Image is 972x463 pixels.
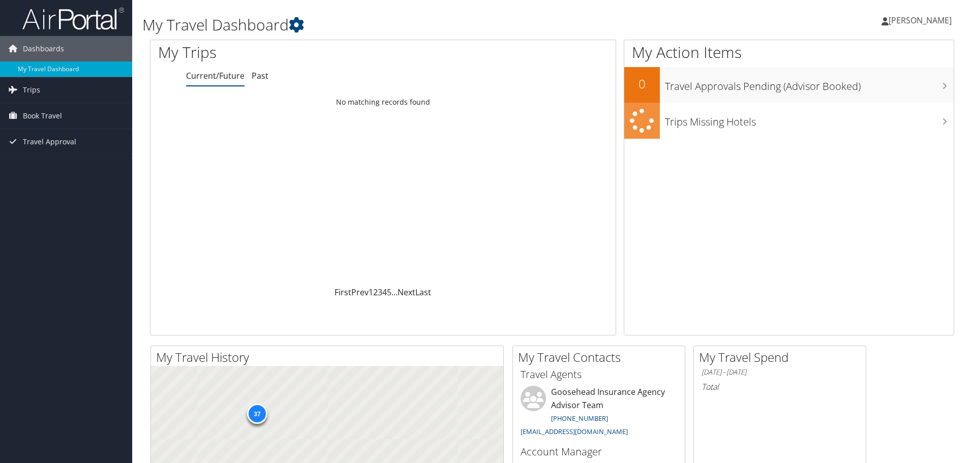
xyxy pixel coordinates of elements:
[665,74,954,94] h3: Travel Approvals Pending (Advisor Booked)
[247,404,267,424] div: 37
[373,287,378,298] a: 2
[351,287,369,298] a: Prev
[23,77,40,103] span: Trips
[882,5,962,36] a: [PERSON_NAME]
[889,15,952,26] span: [PERSON_NAME]
[186,70,245,81] a: Current/Future
[158,42,414,63] h1: My Trips
[551,414,608,423] a: [PHONE_NUMBER]
[335,287,351,298] a: First
[142,14,689,36] h1: My Travel Dashboard
[702,367,858,377] h6: [DATE] - [DATE]
[23,103,62,129] span: Book Travel
[665,110,954,129] h3: Trips Missing Hotels
[624,67,954,103] a: 0Travel Approvals Pending (Advisor Booked)
[521,427,628,436] a: [EMAIL_ADDRESS][DOMAIN_NAME]
[391,287,398,298] span: …
[518,349,685,366] h2: My Travel Contacts
[22,7,124,30] img: airportal-logo.png
[156,349,503,366] h2: My Travel History
[699,349,866,366] h2: My Travel Spend
[23,36,64,61] span: Dashboards
[702,381,858,392] h6: Total
[252,70,268,81] a: Past
[150,93,616,111] td: No matching records found
[624,75,660,92] h2: 0
[521,367,677,382] h3: Travel Agents
[521,445,677,459] h3: Account Manager
[624,42,954,63] h1: My Action Items
[369,287,373,298] a: 1
[382,287,387,298] a: 4
[387,287,391,298] a: 5
[415,287,431,298] a: Last
[515,386,682,440] li: Goosehead Insurance Agency Advisor Team
[398,287,415,298] a: Next
[624,103,954,139] a: Trips Missing Hotels
[23,129,76,155] span: Travel Approval
[378,287,382,298] a: 3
